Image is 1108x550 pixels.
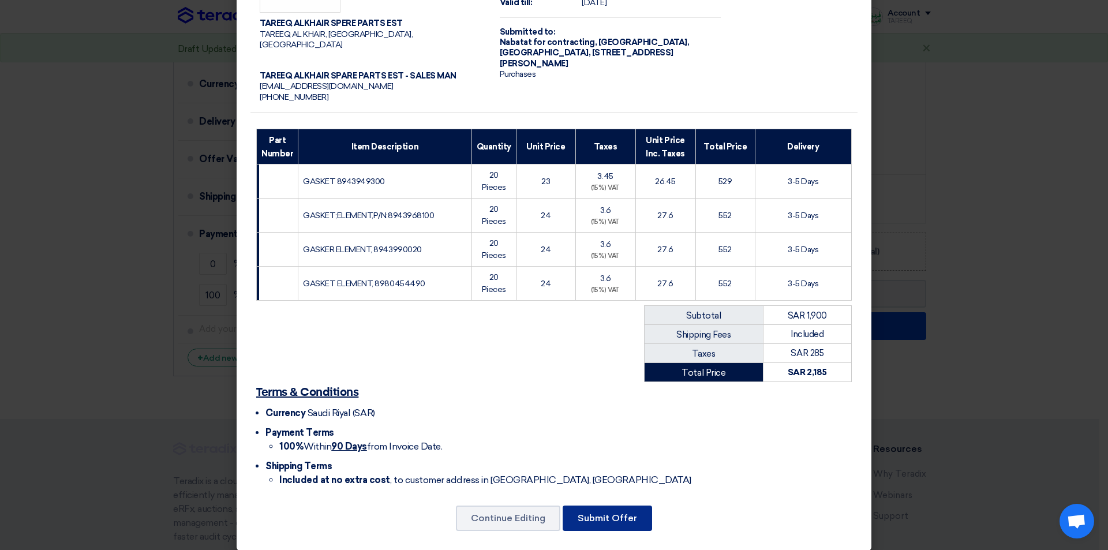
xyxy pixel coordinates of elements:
font: [GEOGRAPHIC_DATA], [GEOGRAPHIC_DATA], [STREET_ADDRESS] [500,38,689,58]
font: Terms & Conditions [256,387,358,398]
button: Submit Offer [563,506,652,531]
font: Taxes [594,142,617,152]
font: 3.6 [600,205,611,215]
font: 3-5 Days [788,245,818,255]
font: Shipping Fees [676,330,731,340]
font: Item Description [351,142,418,152]
font: SAR 2,185 [788,367,827,377]
font: , to customer address in [GEOGRAPHIC_DATA], [GEOGRAPHIC_DATA] [390,474,691,485]
font: [PHONE_NUMBER] [260,92,328,102]
font: GASKET;ELEMENT,P/N:8943968100 [303,211,434,220]
font: 3.6 [600,274,611,283]
font: Total Price [703,142,747,152]
font: 24 [541,211,551,220]
font: 20 Pieces [482,272,506,294]
font: Unit Price Inc. Taxes [646,136,684,158]
font: from Invoice Date. [367,441,442,452]
font: (15%) VAT [591,218,620,226]
font: Continue Editing [471,512,545,523]
font: 3.45 [597,171,613,181]
font: 100% [279,441,304,452]
font: 27.6 [657,279,673,289]
font: 27.6 [657,211,673,220]
font: TAREEQ AL KHAIR, [GEOGRAPHIC_DATA], [GEOGRAPHIC_DATA] [260,29,413,50]
font: Taxes [692,349,715,359]
font: (15%) VAT [591,184,620,192]
font: Quantity [477,142,511,152]
font: GASKET 8943949300 [303,177,385,186]
font: Delivery [787,142,819,152]
font: TAREEQ ALKHAIR SPARE PARTS EST - SALES MAN [260,71,456,81]
font: (15%) VAT [591,252,620,260]
font: 20 Pieces [482,238,506,260]
font: 3-5 Days [788,211,818,220]
button: Continue Editing [456,506,560,531]
font: Saudi Riyal (SAR) [308,407,375,418]
font: 529 [718,177,732,186]
font: 24 [541,279,551,289]
font: 552 [718,245,732,255]
font: 24 [541,245,551,255]
font: Subtotal [686,310,721,321]
font: 3-5 Days [788,279,818,289]
font: [EMAIL_ADDRESS][DOMAIN_NAME] [260,81,394,91]
font: 3-5 Days [788,177,818,186]
font: Submitted to: [500,27,556,37]
font: 552 [718,211,732,220]
font: Unit Price [526,142,565,152]
font: 552 [718,279,732,289]
font: 90 Days [331,441,367,452]
font: 26.45 [655,177,676,186]
font: GASKER ELEMENT, 8943990020 [303,245,422,255]
font: Submit Offer [578,512,637,523]
font: Purchases [500,69,536,79]
font: 20 Pieces [482,170,506,192]
font: Within [304,441,331,452]
font: (15%) VAT [591,286,620,294]
font: Included [791,329,823,339]
font: Payment Terms [265,427,334,438]
font: [PERSON_NAME] [500,59,568,69]
font: SAR 285 [791,348,823,358]
font: Nabatat for contracting, [500,38,597,47]
font: TAREEQ ALKHAIR SPERE PARTS EST [260,18,403,28]
font: 27.6 [657,245,673,255]
font: GASKET ELEMENT, 8980454490 [303,279,425,289]
font: 3.6 [600,240,611,249]
font: Part Number [261,136,293,158]
font: Currency [265,407,305,418]
font: 23 [541,177,550,186]
font: Total Price [682,367,725,377]
font: SAR 1,900 [788,310,827,321]
font: Shipping Terms [265,461,332,472]
div: Open chat [1060,504,1094,538]
font: 20 Pieces [482,204,506,226]
font: Included at no extra cost [279,474,390,485]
